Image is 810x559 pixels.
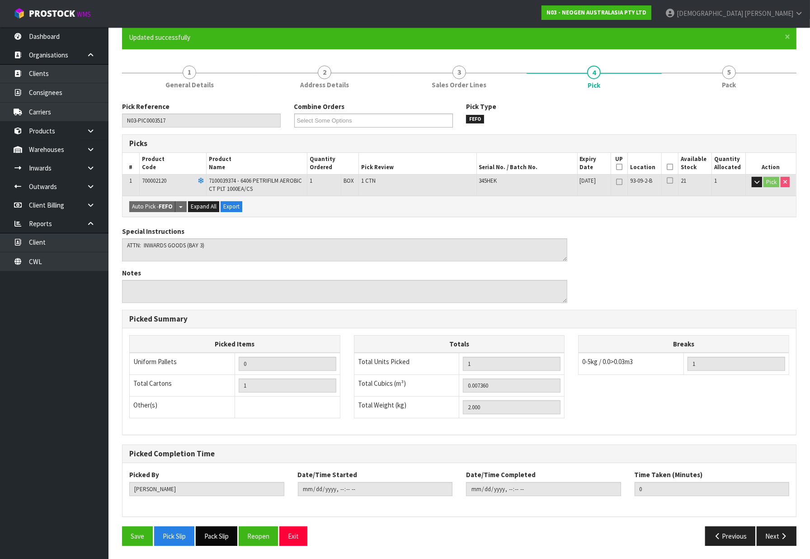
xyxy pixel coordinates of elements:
button: Previous [705,526,756,546]
span: Sales Order Lines [432,80,487,90]
span: FEFO [466,115,484,124]
th: Expiry Date [577,153,611,174]
img: cube-alt.png [14,8,25,19]
span: 93-09-2-B [630,177,652,185]
span: 700002120 [142,177,166,185]
span: [DATE] [580,177,596,185]
span: 5 [722,66,736,79]
th: Totals [354,336,565,353]
span: Address Details [300,80,349,90]
strong: FEFO [159,203,173,210]
input: UNIFORM P LINES [239,357,336,371]
td: Total Cartons [130,375,235,397]
button: Exit [279,526,307,546]
button: Pack Slip [196,526,237,546]
span: 1 [129,177,132,185]
label: Date/Time Started [298,470,358,479]
th: Breaks [579,336,789,353]
td: Total Units Picked [354,353,459,375]
th: UP [611,153,627,174]
th: Action [745,153,796,174]
th: Location [628,153,661,174]
span: 1 [714,177,717,185]
button: Next [757,526,796,546]
button: Expand All [188,201,219,212]
span: 1 [183,66,196,79]
small: WMS [77,10,91,19]
span: General Details [165,80,214,90]
span: 0-5kg / 0.0>0.03m3 [582,357,633,366]
span: Pick [588,81,600,90]
label: Combine Orders [294,102,345,111]
label: Pick Reference [122,102,170,111]
th: Product Code [139,153,207,174]
td: Uniform Pallets [130,353,235,375]
strong: N03 - NEOGEN AUSTRALASIA PTY LTD [546,9,646,16]
th: Quantity Allocated [712,153,745,174]
input: OUTERS TOTAL = CTN [239,379,336,393]
span: BOX [344,177,354,185]
label: Notes [122,268,141,278]
h3: Picked Summary [129,315,789,323]
span: Updated successfully [129,33,190,42]
span: 1 [310,177,312,185]
span: 2 [318,66,331,79]
h3: Picks [129,139,452,148]
th: Pick Review [359,153,476,174]
label: Picked By [129,470,159,479]
span: [PERSON_NAME] [744,9,793,18]
button: Export [221,201,242,212]
th: Serial No. / Batch No. [476,153,577,174]
td: Total Cubics (m³) [354,375,459,397]
td: Total Weight (kg) [354,397,459,418]
th: Available Stock [678,153,711,174]
th: # [122,153,139,174]
button: Reopen [239,526,278,546]
h3: Picked Completion Time [129,450,789,458]
label: Date/Time Completed [466,470,536,479]
button: Pick [763,177,779,188]
label: Time Taken (Minutes) [635,470,703,479]
span: Expand All [191,203,217,210]
span: ProStock [29,8,75,19]
th: Quantity Ordered [307,153,359,174]
span: Pack [722,80,736,90]
span: 7100039374 - 6406 PETRIFILM AEROBIC CT PLT 1000EA/CS [209,177,302,193]
th: Product Name [207,153,307,174]
button: Auto Pick -FEFO [129,201,175,212]
label: Pick Type [466,102,496,111]
span: 3 [452,66,466,79]
button: Pick Slip [154,526,194,546]
label: Special Instructions [122,227,184,236]
span: [DEMOGRAPHIC_DATA] [677,9,743,18]
input: Picked By [129,482,284,496]
span: 345HEK [479,177,497,185]
span: Pick [122,95,796,553]
span: 1 CTN [361,177,376,185]
th: Picked Items [130,336,340,353]
td: Other(s) [130,397,235,418]
a: N03 - NEOGEN AUSTRALASIA PTY LTD [542,5,651,20]
span: × [785,30,790,43]
input: Time Taken [635,482,790,496]
span: 4 [587,66,601,79]
span: 21 [681,177,686,185]
i: Frozen Goods [198,178,204,184]
button: Save [122,526,153,546]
